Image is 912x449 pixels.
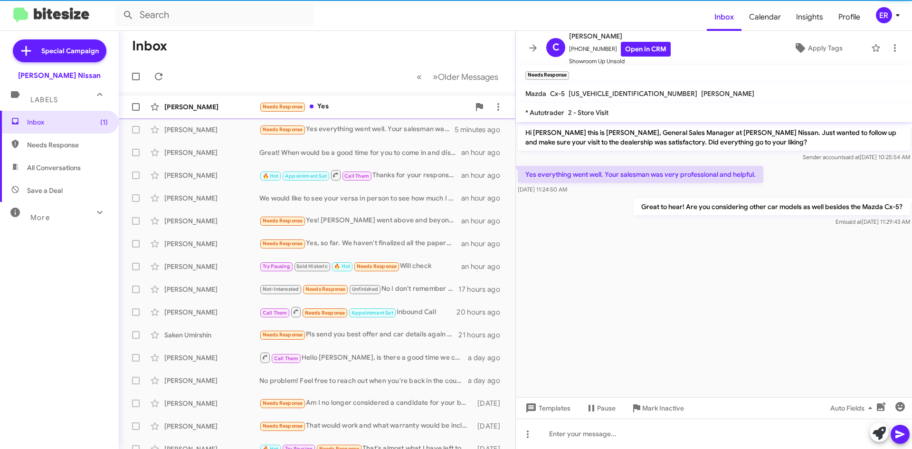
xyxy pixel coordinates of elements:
span: * Autotrader [525,108,564,117]
div: [DATE] [473,399,508,408]
span: Needs Response [263,240,303,247]
span: Mark Inactive [642,400,684,417]
span: Appointment Set [351,310,393,316]
button: Next [427,67,504,86]
span: All Conversations [27,163,81,172]
div: an hour ago [461,262,508,271]
span: [US_VEHICLE_IDENTIFICATION_NUMBER] [569,89,697,98]
div: Will check [259,261,461,272]
div: an hour ago [461,239,508,248]
div: Yes! [PERSON_NAME] went above and beyond! I recommend him to many [259,215,461,226]
div: [PERSON_NAME] [164,216,259,226]
span: Inbox [27,117,108,127]
a: Insights [788,3,831,31]
a: Inbox [707,3,741,31]
div: Yes [259,101,470,112]
div: Thanks for your response.. let us know how we can help in the future! [259,169,461,181]
small: Needs Response [525,71,569,80]
span: said at [843,153,860,161]
input: Search [115,4,314,27]
div: Yes everything went well. Your salesman was very professional and helpful. [259,124,455,135]
div: 20 hours ago [456,307,508,317]
button: Pause [578,400,623,417]
button: ER [868,7,902,23]
div: 17 hours ago [458,285,508,294]
div: [PERSON_NAME] [164,307,259,317]
h1: Inbox [132,38,167,54]
span: Call Them [263,310,287,316]
div: a day ago [468,353,508,363]
div: [PERSON_NAME] [164,285,259,294]
a: Special Campaign [13,39,106,62]
button: Auto Fields [823,400,883,417]
span: Appointment Set [285,173,327,179]
p: Yes everything went well. Your salesman was very professional and helpful. [518,166,763,183]
a: Open in CRM [621,42,671,57]
div: We would like to see your versa in person to see how much I can offer you! When are you able to b... [259,193,461,203]
span: Needs Response [27,140,108,150]
div: [PERSON_NAME] [164,148,259,157]
div: 5 minutes ago [455,125,508,134]
div: No I don't remember how I contacted the nissan dealership it was through Walmart [259,284,458,295]
span: Older Messages [438,72,498,82]
div: an hour ago [461,148,508,157]
a: Calendar [741,3,788,31]
span: Mazda [525,89,546,98]
div: a day ago [468,376,508,385]
div: Saken Umirshin [164,330,259,340]
span: Needs Response [305,310,345,316]
span: Not-Interested [263,286,299,292]
div: Yes, so far. We haven't finalized all the paperwork yet. [259,238,461,249]
p: Hi [PERSON_NAME] this is [PERSON_NAME], General Sales Manager at [PERSON_NAME] Nissan. Just wante... [518,124,910,151]
span: Auto Fields [830,400,876,417]
div: [DATE] [473,421,508,431]
div: [PERSON_NAME] [164,376,259,385]
span: [DATE] 11:24:50 AM [518,186,567,193]
div: [PERSON_NAME] [164,239,259,248]
div: Inbound Call [259,306,456,318]
span: said at [845,218,862,225]
span: More [30,213,50,222]
div: No problem! Feel free to reach out when you're back in the country. Looking forward to helping yo... [259,376,468,385]
span: 🔥 Hot [263,173,279,179]
div: [PERSON_NAME] Nissan [18,71,101,80]
span: Sender account [DATE] 10:25:54 AM [803,153,910,161]
span: Needs Response [263,104,303,110]
p: Great to hear! Are you considering other car models as well besides the Mazda Cx-5? [634,198,910,215]
div: [PERSON_NAME] [164,353,259,363]
span: » [433,71,438,83]
span: Needs Response [263,332,303,338]
span: (1) [100,117,108,127]
button: Mark Inactive [623,400,692,417]
div: an hour ago [461,193,508,203]
nav: Page navigation example [411,67,504,86]
div: ER [876,7,892,23]
div: Am I no longer considered a candidate for your business? [259,398,473,409]
div: Pls send you best offer and car details again for me to make decision between 5-6 options [259,329,458,340]
div: [PERSON_NAME] [164,193,259,203]
span: 2 - Store Visit [568,108,608,117]
span: Sold Historic [296,263,328,269]
span: [PERSON_NAME] [569,30,671,42]
div: [PERSON_NAME] [164,421,259,431]
div: an hour ago [461,216,508,226]
a: Profile [831,3,868,31]
div: [PERSON_NAME] [164,262,259,271]
span: Needs Response [263,400,303,406]
span: Needs Response [357,263,397,269]
span: Templates [523,400,570,417]
span: [PERSON_NAME] [701,89,754,98]
span: Call Them [274,355,299,362]
span: Pause [597,400,616,417]
div: [PERSON_NAME] [164,171,259,180]
span: Showroom Up Unsold [569,57,671,66]
span: Apply Tags [808,39,843,57]
span: Cx-5 [550,89,565,98]
button: Previous [411,67,427,86]
div: That would work and what warranty would be included? [259,420,473,431]
span: « [417,71,422,83]
div: an hour ago [461,171,508,180]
